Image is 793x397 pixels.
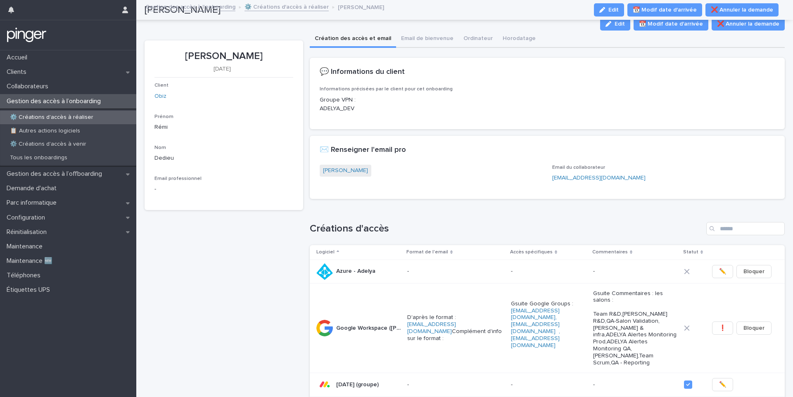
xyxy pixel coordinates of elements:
p: Téléphones [3,272,47,279]
button: Email de bienvenue [396,31,458,48]
p: ⚙️ Créations d'accès à réaliser [3,114,100,121]
p: Gestion des accès à l’onboarding [3,97,107,105]
p: - [154,185,156,194]
p: Statut [683,248,698,257]
p: Demande d'achat [3,184,63,192]
p: Étiquettes UPS [3,286,57,294]
h1: Créations d'accès [310,223,703,235]
img: mTgBEunGTSyRkCgitkcU [7,27,47,43]
p: [DATE] [154,66,290,73]
button: Edit [600,17,630,31]
p: [DATE] (groupe) [336,380,380,388]
p: Logiciel [316,248,335,257]
a: [EMAIL_ADDRESS][DOMAIN_NAME] [407,321,456,334]
span: ❗ [719,324,726,332]
p: Groupe VPN : ADELYA_DEV [320,96,775,113]
span: Informations précisées par le client pour cet onboarding [320,87,453,92]
tr: Google Workspace ([PERSON_NAME])Google Workspace ([PERSON_NAME]) D'après le format :[EMAIL_ADDRES... [310,283,785,373]
span: Email professionnel [154,176,202,181]
p: Parc informatique [3,199,63,207]
p: Rémi [154,123,293,132]
a: Gestion des accès à l’onboarding [145,2,235,11]
button: Horodatage [498,31,541,48]
button: Ordinateur [458,31,498,48]
input: Search [706,222,785,235]
h2: 💬 Informations du client [320,68,405,77]
p: Gestion des accès à l’offboarding [3,170,109,178]
button: ✏️ [712,378,733,391]
span: Email du collaborateur [552,165,605,170]
p: Gsuite Commentaires : les salons : Team R&D,[PERSON_NAME] R&D,QA-Salon Validation,[PERSON_NAME] &... [593,290,677,366]
p: Accueil [3,54,34,61]
p: Gsuite Google Groups : [511,300,586,356]
p: ⚙️ Créations d'accès à venir [3,141,93,148]
a: ,[EMAIL_ADDRESS][DOMAIN_NAME] [511,314,560,334]
button: 📆 Modif date d'arrivée [634,17,708,31]
h2: ✉️ Renseigner l'email pro [320,146,406,155]
p: Clients [3,68,33,76]
button: ❗ [712,321,733,335]
button: Bloquer [736,321,772,335]
span: Prénom [154,114,173,119]
p: - [511,381,586,388]
button: ✏️ [712,265,733,278]
button: Création des accès et email [310,31,396,48]
p: [PERSON_NAME] [154,50,293,62]
span: Nom [154,145,166,150]
p: Maintenance 🆕 [3,257,59,265]
span: ❌ Annuler la demande [717,20,779,28]
span: Client [154,83,169,88]
tr: Azure - AdelyaAzure - Adelya ---✏️Bloquer [310,260,785,283]
span: ✏️ [719,380,726,389]
p: D'après le format : Complément d'info sur le format : [407,314,504,342]
p: Collaborateurs [3,83,55,90]
p: Azure - Adelya [336,266,377,275]
a: [EMAIL_ADDRESS][DOMAIN_NAME] [552,175,646,181]
p: [PERSON_NAME] [338,2,384,11]
tr: [DATE] (groupe)[DATE] (groupe) ---✏️ [310,373,785,397]
span: Bloquer [743,324,765,332]
a: [EMAIL_ADDRESS][DOMAIN_NAME] [511,308,560,321]
p: Commentaires [592,248,628,257]
span: Edit [615,21,625,27]
p: - [407,268,504,275]
span: ✏️ [719,267,726,276]
p: Configuration [3,214,52,222]
span: 📆 Modif date d'arrivée [639,20,703,28]
button: Bloquer [736,265,772,278]
a: [PERSON_NAME] [323,166,368,175]
span: Bloquer [743,267,765,276]
p: 📋 Autres actions logiciels [3,128,87,135]
p: - [511,268,586,275]
p: Google Workspace (Adelya) [336,323,402,332]
p: - [593,381,677,388]
p: Dedieu [154,154,293,163]
button: ❌ Annuler la demande [712,17,785,31]
p: Accès spécifiques [510,248,553,257]
p: Réinitialisation [3,228,53,236]
p: - [407,381,504,388]
a: ,[EMAIL_ADDRESS][DOMAIN_NAME] [511,328,560,348]
p: Maintenance [3,243,49,250]
a: ⚙️ Créations d'accès à réaliser [245,2,329,11]
a: Obiz [154,92,166,101]
p: - [593,268,677,275]
p: Format de l'email [406,248,448,257]
p: Tous les onboardings [3,154,74,161]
